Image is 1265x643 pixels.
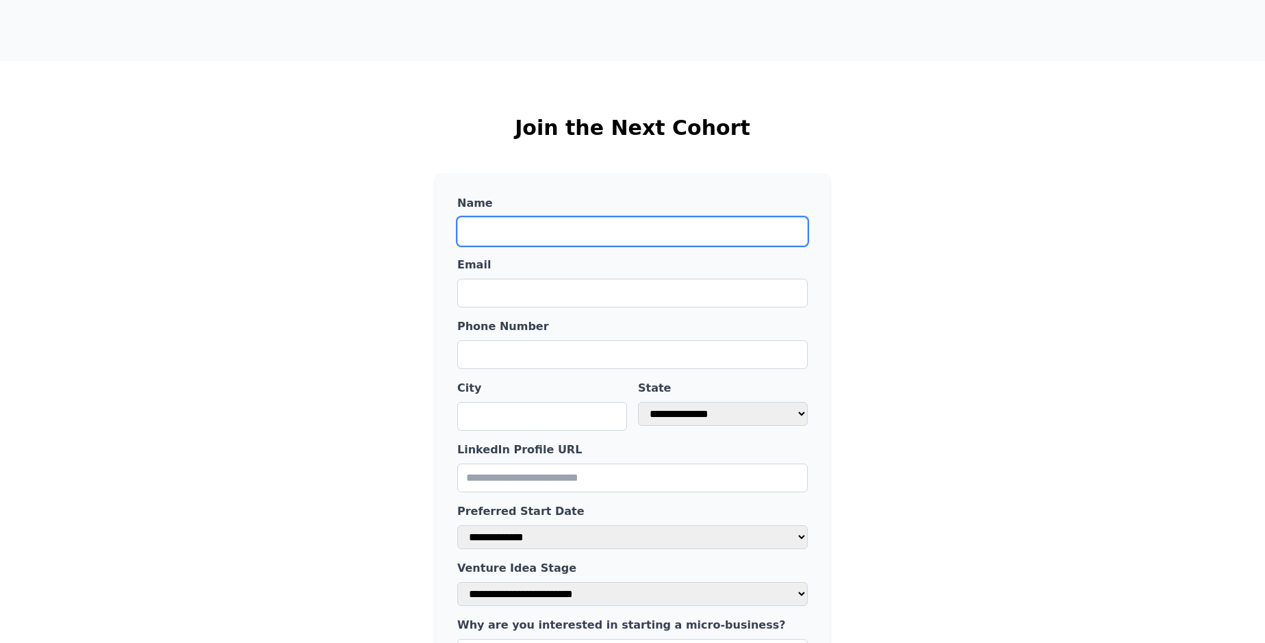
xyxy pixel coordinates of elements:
[457,380,627,396] label: City
[638,380,808,396] label: State
[457,503,808,520] label: Preferred Start Date
[457,257,808,273] label: Email
[457,318,808,335] label: Phone Number
[205,116,1060,140] h2: Join the Next Cohort
[457,560,808,577] label: Venture Idea Stage
[457,617,808,633] label: Why are you interested in starting a micro-business?
[457,195,808,212] label: Name
[457,442,808,458] label: LinkedIn Profile URL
